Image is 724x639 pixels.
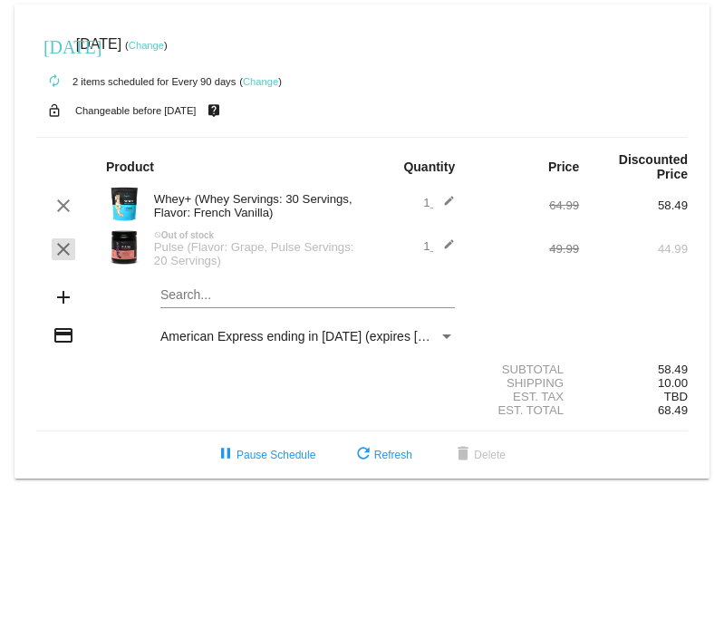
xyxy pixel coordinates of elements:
[423,239,455,253] span: 1
[470,242,579,256] div: 49.99
[53,238,74,260] mat-icon: clear
[658,403,688,417] span: 68.49
[53,286,74,308] mat-icon: add
[423,196,455,209] span: 1
[106,160,154,174] strong: Product
[338,439,427,471] button: Refresh
[36,76,236,87] small: 2 items scheduled for Every 90 days
[548,160,579,174] strong: Price
[664,390,688,403] span: TBD
[470,376,579,390] div: Shipping
[106,186,142,222] img: Image-1-Carousel-Whey-2lb-Vanilla-no-badge-Transp.png
[452,444,474,466] mat-icon: delete
[215,444,237,466] mat-icon: pause
[470,390,579,403] div: Est. Tax
[203,99,225,122] mat-icon: live_help
[129,40,164,51] a: Change
[470,403,579,417] div: Est. Total
[145,192,362,219] div: Whey+ (Whey Servings: 30 Servings, Flavor: French Vanilla)
[438,439,520,471] button: Delete
[154,231,161,238] mat-icon: not_interested
[579,363,688,376] div: 58.49
[145,230,362,240] div: Out of stock
[160,288,455,303] input: Search...
[53,324,74,346] mat-icon: credit_card
[53,195,74,217] mat-icon: clear
[215,449,315,461] span: Pause Schedule
[43,71,65,92] mat-icon: autorenew
[43,34,65,56] mat-icon: [DATE]
[43,99,65,122] mat-icon: lock_open
[403,160,455,174] strong: Quantity
[239,76,282,87] small: ( )
[452,449,506,461] span: Delete
[433,195,455,217] mat-icon: edit
[160,329,555,344] span: American Express ending in [DATE] (expires [CREDIT_CARD_DATA])
[352,449,412,461] span: Refresh
[433,238,455,260] mat-icon: edit
[470,198,579,212] div: 64.99
[470,363,579,376] div: Subtotal
[160,329,455,344] mat-select: Payment Method
[658,376,688,390] span: 10.00
[352,444,374,466] mat-icon: refresh
[579,242,688,256] div: 44.99
[579,198,688,212] div: 58.49
[125,40,168,51] small: ( )
[619,152,688,181] strong: Discounted Price
[145,240,362,267] div: Pulse (Flavor: Grape, Pulse Servings: 20 Servings)
[75,105,197,116] small: Changeable before [DATE]
[200,439,330,471] button: Pause Schedule
[106,229,142,266] img: Image-1-Carousel-Pulse-20S-Grape-Transp.png
[243,76,278,87] a: Change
